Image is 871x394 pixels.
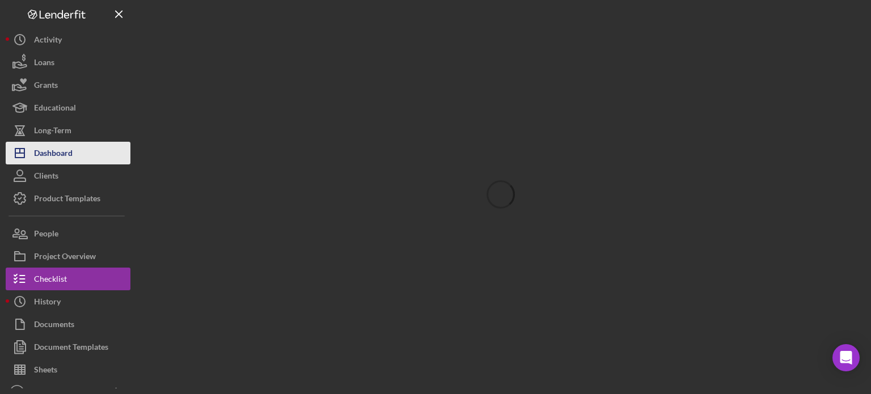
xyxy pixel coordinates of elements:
[6,142,130,164] button: Dashboard
[34,74,58,99] div: Grants
[34,164,58,190] div: Clients
[6,119,130,142] button: Long-Term
[832,344,860,371] div: Open Intercom Messenger
[34,268,67,293] div: Checklist
[34,142,73,167] div: Dashboard
[34,28,62,54] div: Activity
[34,96,76,122] div: Educational
[34,245,96,270] div: Project Overview
[34,222,58,248] div: People
[6,187,130,210] button: Product Templates
[6,313,130,336] button: Documents
[6,245,130,268] button: Project Overview
[6,222,130,245] button: People
[6,51,130,74] button: Loans
[34,187,100,213] div: Product Templates
[34,51,54,77] div: Loans
[6,268,130,290] button: Checklist
[34,313,74,338] div: Documents
[6,28,130,51] button: Activity
[34,336,108,361] div: Document Templates
[34,290,61,316] div: History
[6,358,130,381] button: Sheets
[6,336,130,358] button: Document Templates
[6,164,130,187] button: Clients
[6,96,130,119] button: Educational
[6,290,130,313] button: History
[34,358,57,384] div: Sheets
[6,74,130,96] button: Grants
[34,119,71,145] div: Long-Term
